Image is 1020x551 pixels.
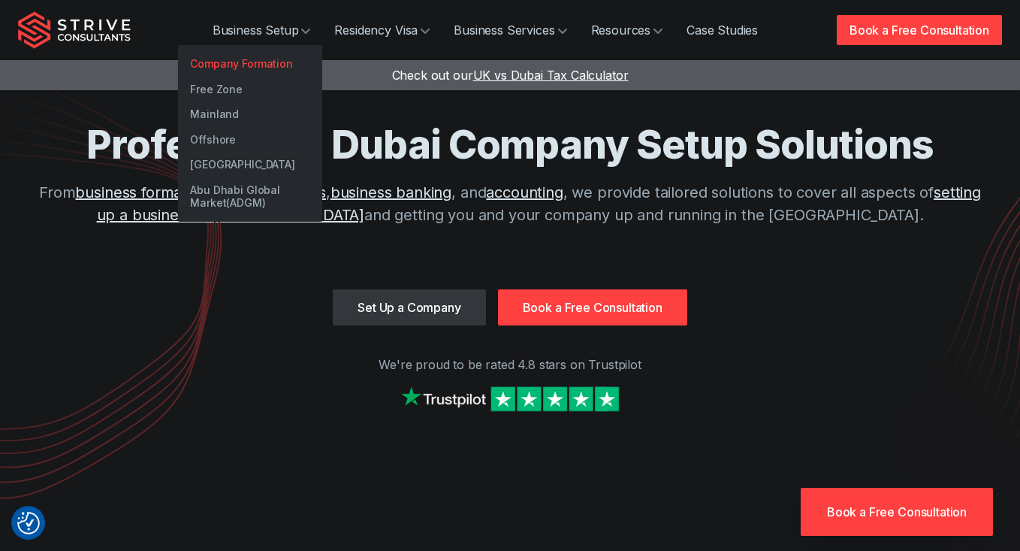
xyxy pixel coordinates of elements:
[17,512,40,534] img: Revisit consent button
[392,68,629,83] a: Check out ourUK vs Dubai Tax Calculator
[178,127,322,153] a: Offshore
[801,488,993,536] a: Book a Free Consultation
[18,356,1002,374] p: We're proud to be rated 4.8 stars on Trustpilot
[178,152,322,177] a: [GEOGRAPHIC_DATA]
[333,289,485,325] a: Set Up a Company
[178,77,322,102] a: Free Zone
[201,15,323,45] a: Business Setup
[674,15,770,45] a: Case Studies
[322,15,442,45] a: Residency Visa
[178,101,322,127] a: Mainland
[330,183,451,201] a: business banking
[17,512,40,534] button: Consent Preferences
[18,11,131,49] img: Strive Consultants
[29,181,991,226] p: From , , , and , we provide tailored solutions to cover all aspects of and getting you and your c...
[397,383,623,415] img: Strive on Trustpilot
[837,15,1002,45] a: Book a Free Consultation
[473,68,629,83] span: UK vs Dubai Tax Calculator
[579,15,675,45] a: Resources
[75,183,215,201] a: business formations
[442,15,578,45] a: Business Services
[29,120,991,169] h1: Professional Dubai Company Setup Solutions
[178,51,322,77] a: Company Formation
[498,289,687,325] a: Book a Free Consultation
[486,183,563,201] a: accounting
[178,177,322,216] a: Abu Dhabi Global Market(ADGM)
